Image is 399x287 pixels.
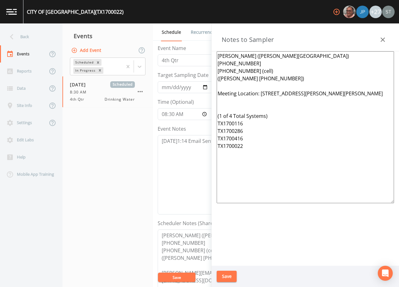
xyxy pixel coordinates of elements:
div: In Progress [73,67,96,74]
div: Open Intercom Messenger [378,266,393,281]
span: Scheduled [110,81,135,88]
h3: Notes to Sampler [222,35,274,45]
div: CITY OF [GEOGRAPHIC_DATA] (TX1700022) [27,8,124,16]
div: Remove Scheduled [95,59,101,66]
span: Drinking Water [105,97,135,102]
label: Event Notes [158,125,186,133]
div: Mike Franklin [343,6,356,18]
div: +27 [369,6,382,18]
span: 8:30 AM [70,89,90,95]
span: [DATE] [70,81,90,88]
a: Recurrence [190,23,216,41]
div: Scheduled [73,59,95,66]
span: 4th Qtr [70,97,88,102]
textarea: [DATE]1:14 Email Sent [158,135,345,214]
img: cb9926319991c592eb2b4c75d39c237f [382,6,395,18]
button: Save [158,273,195,282]
img: logo [6,9,17,15]
div: Remove In Progress [96,67,103,74]
button: Save [217,271,237,282]
label: Target Sampling Date [158,71,209,79]
div: Joshua gere Paul [356,6,369,18]
label: Time (Optional) [158,98,194,106]
button: Add Event [70,45,104,56]
a: Schedule [161,23,182,41]
img: 41241ef155101aa6d92a04480b0d0000 [356,6,369,18]
div: Events [62,28,153,44]
img: e2d790fa78825a4bb76dcb6ab311d44c [343,6,356,18]
label: Event Name [158,44,186,52]
textarea: [PERSON_NAME] ([PERSON_NAME][GEOGRAPHIC_DATA]) [PHONE_NUMBER] [PHONE_NUMBER] (cell) ([PERSON_NAME... [217,51,394,203]
a: [DATE]Scheduled8:30 AM4th QtrDrinking Water [62,76,153,108]
label: Scheduler Notes (Shared with all events) [158,219,253,227]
